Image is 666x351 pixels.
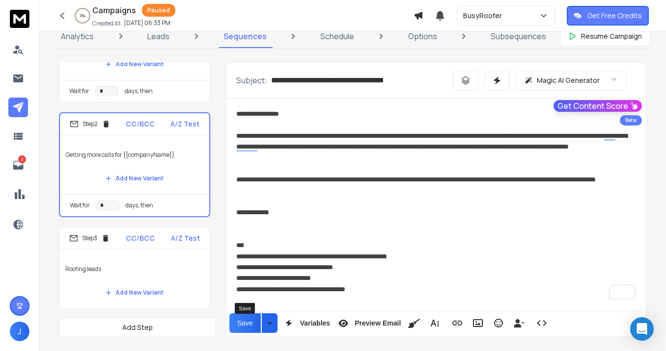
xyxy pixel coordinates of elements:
[532,313,551,333] button: Code View
[560,26,650,46] button: Resume Campaign
[235,303,255,314] div: Save
[18,155,26,163] p: 2
[334,313,403,333] button: Preview Email
[92,20,122,27] p: Created At:
[510,313,528,333] button: Insert Unsubscribe Link
[620,115,642,125] div: Beta
[98,169,171,188] button: Add New Variant
[587,11,642,21] p: Get Free Credits
[8,155,28,175] a: 2
[125,87,153,95] p: days, then
[425,313,444,333] button: More Text
[80,13,85,19] p: 0 %
[142,4,175,17] div: Paused
[485,25,552,48] a: Subsequences
[98,54,171,74] button: Add New Variant
[141,25,175,48] a: Leads
[408,30,437,42] p: Options
[229,313,261,333] button: Save
[70,201,90,209] p: Wait for
[61,30,94,42] p: Analytics
[463,11,506,21] p: BusyRoofer
[405,313,423,333] button: Clean HTML
[65,255,204,283] p: Roofing leads
[170,119,199,129] p: A/Z Test
[10,322,29,341] button: J
[69,87,89,95] p: Wait for
[489,313,508,333] button: Emoticons
[69,234,110,243] div: Step 3
[124,19,170,27] p: [DATE] 06:33 PM
[554,100,642,112] button: Get Content Score
[448,313,467,333] button: Insert Link (⌘K)
[298,319,333,327] span: Variables
[125,201,153,209] p: days, then
[55,25,100,48] a: Analytics
[66,141,203,169] p: Getting more calls for {{companyName}}
[59,318,216,337] button: Add Step
[59,112,210,217] li: Step2CC/BCCA/Z TestGetting more calls for {{companyName}}Add New VariantWait fordays, then
[147,30,169,42] p: Leads
[126,233,155,243] p: CC/BCC
[402,25,443,48] a: Options
[469,313,487,333] button: Insert Image (⌘P)
[491,30,546,42] p: Subsequences
[92,4,136,16] h1: Campaigns
[537,75,600,85] p: Magic AI Generator
[279,313,333,333] button: Variables
[630,317,654,341] div: Open Intercom Messenger
[218,25,273,48] a: Sequences
[98,283,171,302] button: Add New Variant
[314,25,360,48] a: Schedule
[70,120,111,128] div: Step 2
[223,30,267,42] p: Sequences
[236,75,267,86] p: Subject:
[320,30,354,42] p: Schedule
[126,119,155,129] p: CC/BCC
[567,6,649,25] button: Get Free Credits
[226,99,646,309] div: To enrich screen reader interactions, please activate Accessibility in Grammarly extension settings
[353,319,403,327] span: Preview Email
[516,71,626,90] button: Magic AI Generator
[59,227,210,309] li: Step3CC/BCCA/Z TestRoofing leadsAdd New Variant
[171,233,200,243] p: A/Z Test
